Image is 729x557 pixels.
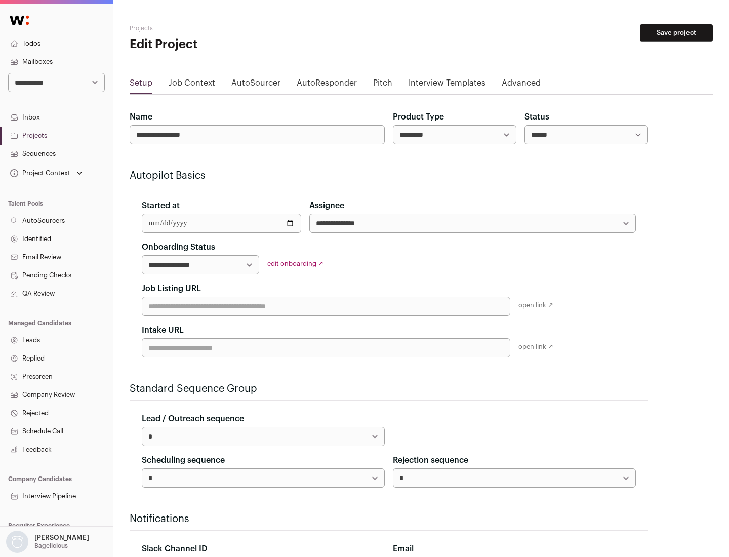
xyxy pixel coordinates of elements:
[142,413,244,425] label: Lead / Outreach sequence
[130,24,324,32] h2: Projects
[130,169,648,183] h2: Autopilot Basics
[267,260,323,267] a: edit onboarding ↗
[640,24,713,42] button: Save project
[169,77,215,93] a: Job Context
[297,77,357,93] a: AutoResponder
[130,382,648,396] h2: Standard Sequence Group
[142,200,180,212] label: Started at
[130,77,152,93] a: Setup
[142,241,215,253] label: Onboarding Status
[309,200,344,212] label: Assignee
[393,543,636,555] div: Email
[8,169,70,177] div: Project Context
[130,111,152,123] label: Name
[130,36,324,53] h1: Edit Project
[130,512,648,526] h2: Notifications
[373,77,392,93] a: Pitch
[524,111,549,123] label: Status
[34,534,89,542] p: [PERSON_NAME]
[231,77,280,93] a: AutoSourcer
[142,454,225,466] label: Scheduling sequence
[393,111,444,123] label: Product Type
[142,543,207,555] label: Slack Channel ID
[409,77,485,93] a: Interview Templates
[34,542,68,550] p: Bagelicious
[8,166,85,180] button: Open dropdown
[142,324,184,336] label: Intake URL
[4,531,91,553] button: Open dropdown
[6,531,28,553] img: nopic.png
[502,77,541,93] a: Advanced
[142,283,201,295] label: Job Listing URL
[393,454,468,466] label: Rejection sequence
[4,10,34,30] img: Wellfound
